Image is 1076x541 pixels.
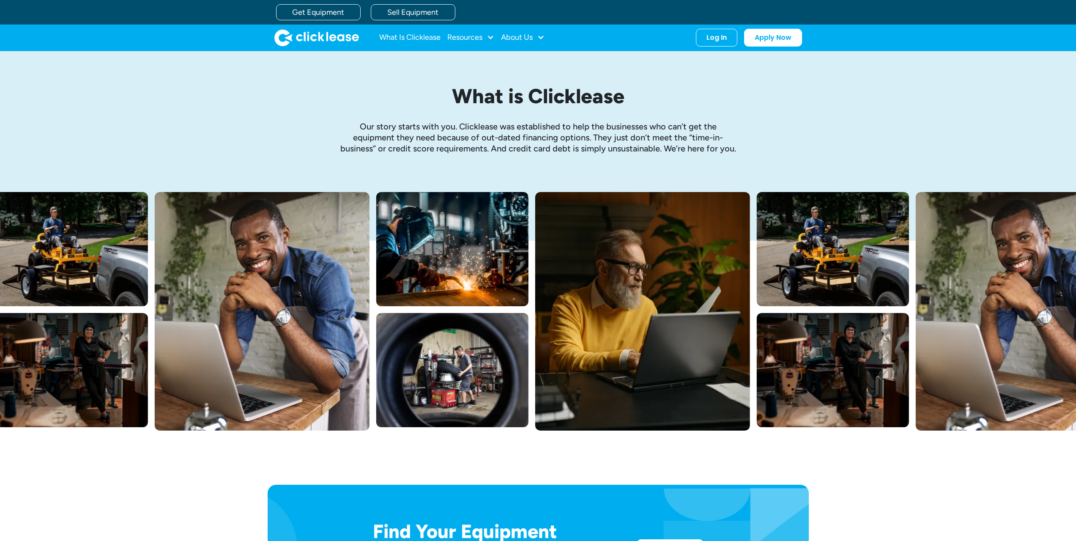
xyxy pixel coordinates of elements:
img: a woman standing next to a sewing machine [757,313,909,427]
img: A welder in a large mask working on a large pipe [376,192,528,306]
h1: What is Clicklease [340,85,737,107]
a: home [274,29,359,46]
img: A smiling man in a blue shirt and apron leaning over a table with a laptop [155,192,370,431]
div: Log In [706,33,727,42]
a: Apply Now [744,29,802,47]
a: Sell Equipment [371,4,455,20]
a: Get Equipment [276,4,361,20]
img: A man fitting a new tire on a rim [376,313,528,427]
img: Bearded man in yellow sweter typing on his laptop while sitting at his desk [535,192,750,431]
p: Our story starts with you. Clicklease was established to help the businesses who can’t get the eq... [340,121,737,154]
img: Man with hat and blue shirt driving a yellow lawn mower onto a trailer [757,192,909,306]
div: Resources [447,29,494,46]
a: What Is Clicklease [379,29,441,46]
img: Clicklease logo [274,29,359,46]
div: About Us [501,29,545,46]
